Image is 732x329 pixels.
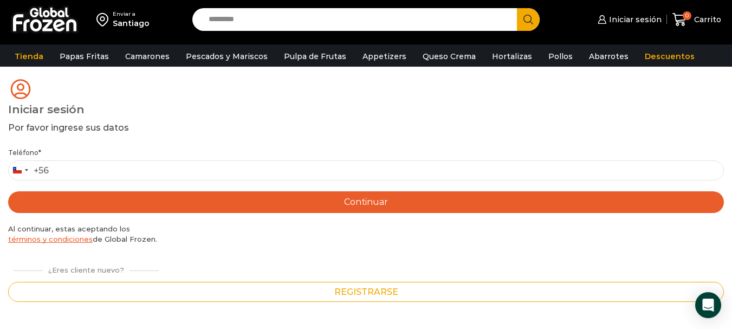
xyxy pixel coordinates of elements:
img: address-field-icon.svg [96,10,113,29]
a: Pescados y Mariscos [180,46,273,67]
a: Camarones [120,46,175,67]
img: tabler-icon-user-circle.svg [8,77,33,101]
span: Carrito [691,14,721,25]
a: términos y condiciones [8,235,93,243]
div: Iniciar sesión [8,101,724,118]
a: Iniciar sesión [595,9,661,30]
a: Pollos [543,46,578,67]
label: Teléfono [8,147,724,158]
a: Descuentos [639,46,700,67]
div: +56 [34,164,49,178]
div: Open Intercom Messenger [695,292,721,318]
span: 0 [683,11,691,20]
button: Selected country [9,161,49,180]
div: Enviar a [113,10,150,18]
a: Hortalizas [487,46,537,67]
a: 0 Carrito [672,7,721,33]
span: Iniciar sesión [606,14,662,25]
a: Pulpa de Frutas [278,46,352,67]
button: Continuar [8,191,724,213]
div: Santiago [113,18,150,29]
a: Papas Fritas [54,46,114,67]
a: Appetizers [357,46,412,67]
a: Abarrotes [584,46,634,67]
button: Registrarse [8,282,724,302]
div: Al continuar, estas aceptando los de Global Frozen. [8,224,724,244]
button: Search button [517,8,540,31]
div: Por favor ingrese sus datos [8,122,724,134]
a: Tienda [9,46,49,67]
a: Queso Crema [417,46,481,67]
div: ¿Eres cliente nuevo? [8,261,164,275]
